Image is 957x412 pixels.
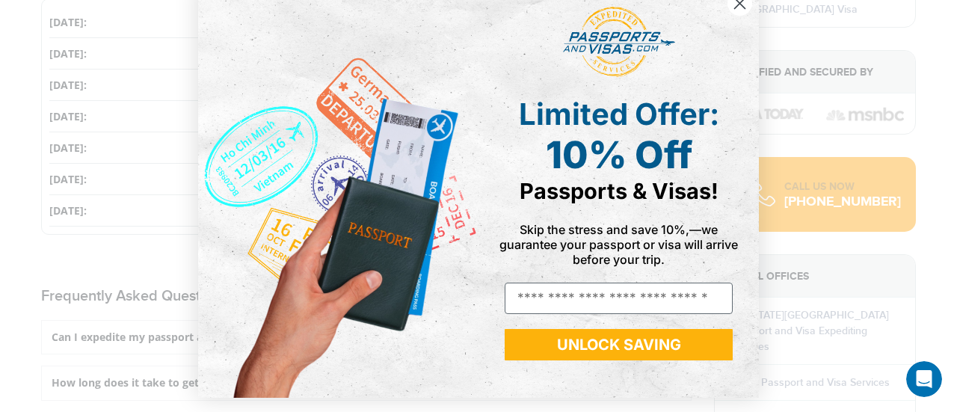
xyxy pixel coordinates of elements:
[499,222,738,267] span: Skip the stress and save 10%,—we guarantee your passport or visa will arrive before your trip.
[563,7,675,77] img: passports and visas
[906,361,942,397] iframe: Intercom live chat
[505,329,733,360] button: UNLOCK SAVING
[519,96,719,132] span: Limited Offer:
[520,178,718,204] span: Passports & Visas!
[546,132,692,177] span: 10% Off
